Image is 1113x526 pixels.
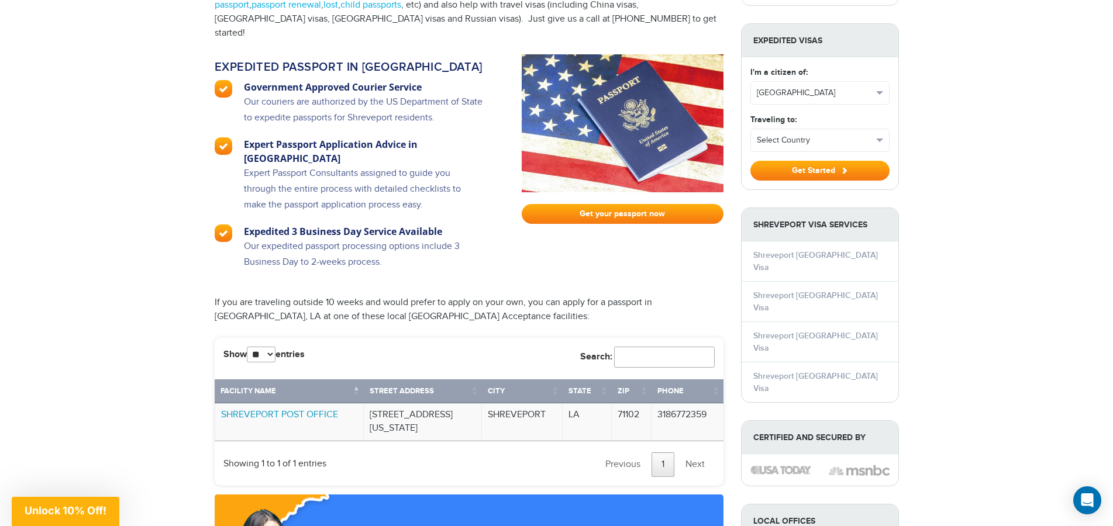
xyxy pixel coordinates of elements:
input: Search: [614,347,715,368]
h3: Expert Passport Application Advice in [GEOGRAPHIC_DATA] [244,137,484,165]
th: Facility Name: activate to sort column descending [215,379,364,403]
div: Unlock 10% Off! [12,497,119,526]
img: passport-fast [522,54,723,192]
th: Street Address: activate to sort column ascending [364,379,482,403]
a: Expedited passport in [GEOGRAPHIC_DATA] Government Approved Courier Service Our couriers are auth... [215,54,504,282]
th: State: activate to sort column ascending [563,379,612,403]
th: Zip: activate to sort column ascending [612,379,652,403]
button: [GEOGRAPHIC_DATA] [751,82,889,104]
th: City: activate to sort column ascending [482,379,563,403]
label: Traveling to: [750,113,797,126]
a: Shreveport [GEOGRAPHIC_DATA] Visa [753,250,878,272]
a: Shreveport [GEOGRAPHIC_DATA] Visa [753,331,878,353]
a: Previous [595,452,650,477]
h2: Expedited passport in [GEOGRAPHIC_DATA] [215,60,484,74]
h3: Expedited 3 Business Day Service Available [244,224,484,238]
td: LA [563,403,612,441]
span: Select Country [757,134,873,146]
p: Our couriers are authorized by the US Department of State to expedite passports for Shreveport re... [244,94,484,137]
strong: Expedited Visas [742,24,898,57]
img: image description [750,466,811,474]
td: SHREVEPORT [482,403,563,441]
select: Showentries [247,347,275,362]
p: Expert Passport Consultants assigned to guide you through the entire process with detailed checkl... [244,165,484,224]
th: Phone: activate to sort column ascending [652,379,723,403]
a: Get your passport now [522,204,723,224]
strong: Shreveport Visa Services [742,208,898,241]
h3: Government Approved Courier Service [244,80,484,94]
p: Our expedited passport processing options include 3 Business Day to 2-weeks process. [244,238,484,282]
span: Unlock 10% Off! [25,504,106,517]
div: Showing 1 to 1 of 1 entries [223,450,326,471]
img: image description [829,463,890,477]
label: Search: [580,347,715,368]
a: SHREVEPORT POST OFFICE [221,409,338,420]
label: Show entries [223,347,305,362]
label: I'm a citizen of: [750,66,808,78]
span: [GEOGRAPHIC_DATA] [757,87,873,99]
button: Get Started [750,161,890,181]
td: 3186772359 [652,403,723,441]
strong: Certified and Secured by [742,421,898,454]
button: Select Country [751,129,889,151]
td: 71102 [612,403,652,441]
a: Shreveport [GEOGRAPHIC_DATA] Visa [753,290,878,313]
a: Shreveport [GEOGRAPHIC_DATA] Visa [753,371,878,393]
a: 1 [652,452,674,477]
a: Next [676,452,715,477]
div: Open Intercom Messenger [1073,486,1101,514]
p: If you are traveling outside 10 weeks and would prefer to apply on your own, you can apply for a ... [215,296,723,324]
td: [STREET_ADDRESS][US_STATE] [364,403,482,441]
